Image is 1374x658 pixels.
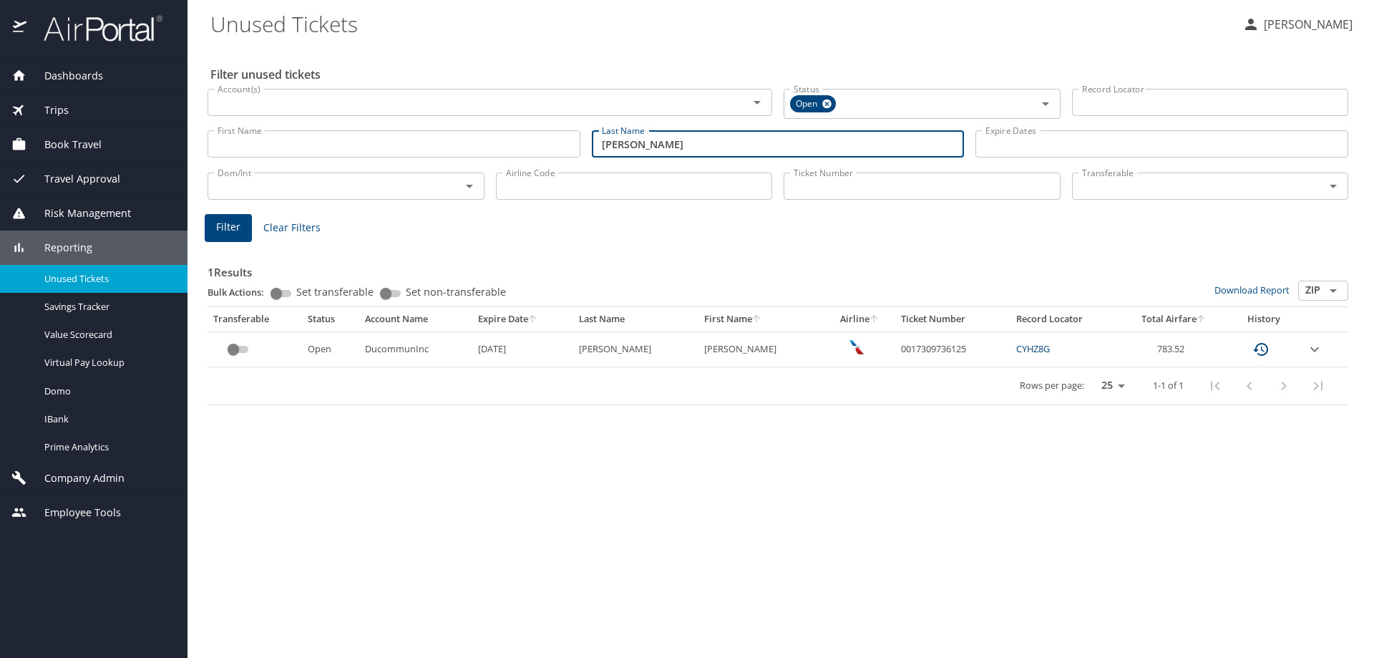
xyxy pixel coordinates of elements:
span: Savings Tracker [44,300,170,314]
span: Domo [44,384,170,398]
select: rows per page [1090,375,1130,397]
th: Airline [824,307,896,332]
table: custom pagination table [208,307,1348,405]
button: sort [869,315,880,324]
td: Open [302,332,359,367]
button: Open [747,92,767,112]
td: DucommunInc [359,332,473,367]
th: Record Locator [1010,307,1120,332]
p: 1-1 of 1 [1153,381,1184,390]
td: 0017309736125 [895,332,1010,367]
span: Risk Management [26,205,131,221]
span: Unused Tickets [44,272,170,286]
h3: 1 Results [208,256,1348,281]
th: Total Airfare [1120,307,1227,332]
span: Dashboards [26,68,103,84]
th: History [1228,307,1300,332]
th: Account Name [359,307,473,332]
span: Value Scorecard [44,328,170,342]
div: Transferable [213,313,296,326]
span: Travel Approval [26,171,120,187]
td: [DATE] [472,332,572,367]
button: Filter [205,214,252,242]
th: Status [302,307,359,332]
button: Open [459,176,479,196]
span: Trips [26,102,69,118]
button: Open [1036,94,1056,114]
span: Employee Tools [26,505,121,521]
button: sort [1197,315,1207,324]
h2: Filter unused tickets [210,63,1351,86]
span: Virtual Pay Lookup [44,356,170,369]
span: Set transferable [296,287,374,297]
span: Filter [216,218,240,236]
button: sort [528,315,538,324]
th: Last Name [573,307,698,332]
button: Open [1323,281,1343,301]
td: [PERSON_NAME] [573,332,698,367]
span: Company Admin [26,470,125,486]
button: Clear Filters [258,215,326,241]
span: IBank [44,412,170,426]
button: expand row [1306,341,1323,358]
img: icon-airportal.png [13,14,28,42]
td: [PERSON_NAME] [698,332,824,367]
span: Prime Analytics [44,440,170,454]
a: CYHZ8G [1016,342,1050,355]
th: Expire Date [472,307,572,332]
p: Rows per page: [1020,381,1084,390]
span: Clear Filters [263,219,321,237]
span: Open [790,97,826,112]
p: [PERSON_NAME] [1259,16,1353,33]
td: 783.52 [1120,332,1227,367]
img: wUYAEN7r47F0eX+AAAAAElFTkSuQmCC [849,340,864,354]
h1: Unused Tickets [210,1,1231,46]
div: Open [790,95,836,112]
p: Bulk Actions: [208,286,276,299]
button: sort [752,315,762,324]
th: Ticket Number [895,307,1010,332]
img: airportal-logo.png [28,14,162,42]
span: Book Travel [26,137,102,153]
span: Set non-transferable [406,287,506,297]
th: First Name [698,307,824,332]
button: Open [1323,176,1343,196]
a: Download Report [1214,284,1290,296]
button: [PERSON_NAME] [1237,11,1358,37]
span: Reporting [26,240,92,256]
